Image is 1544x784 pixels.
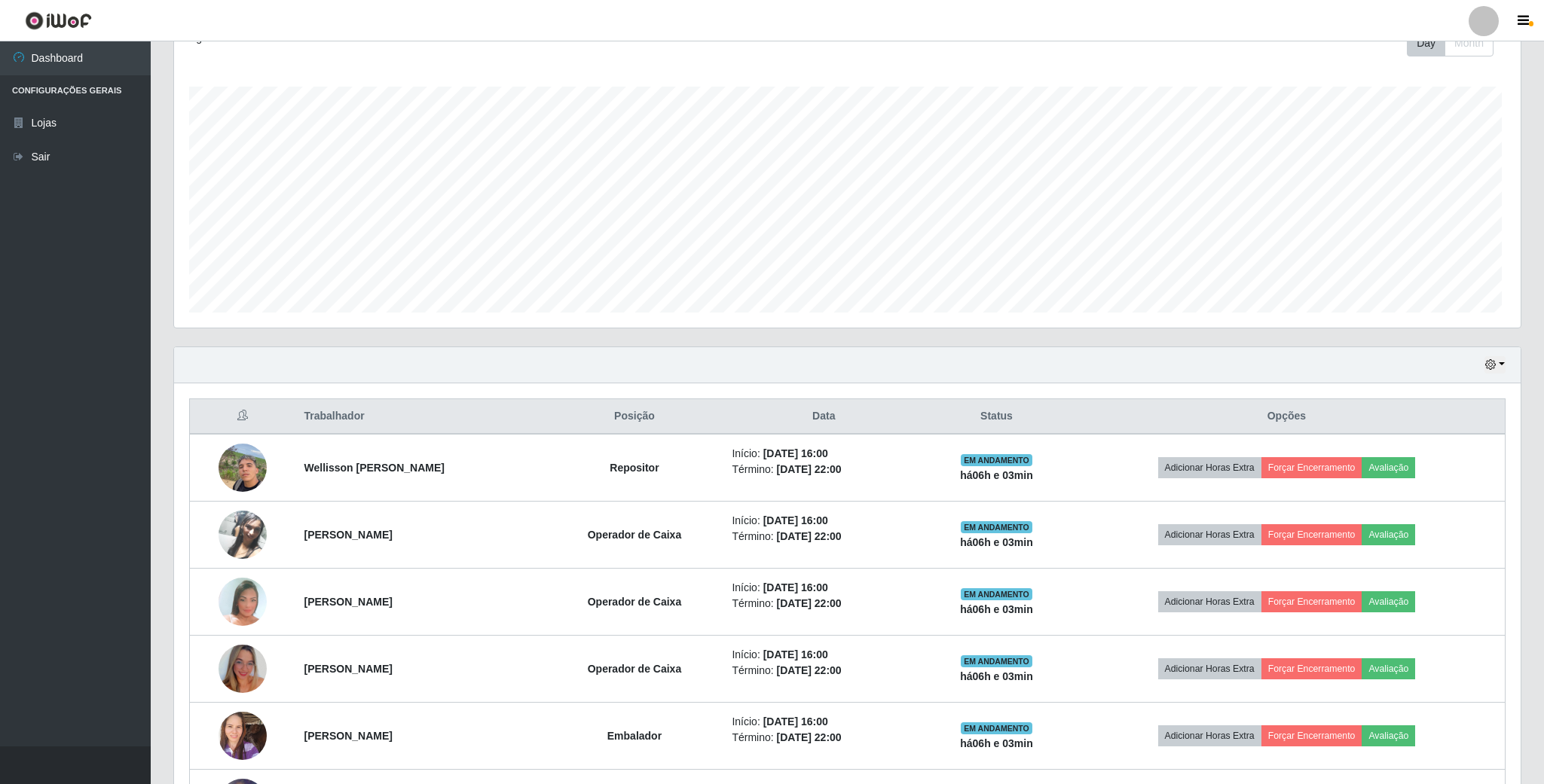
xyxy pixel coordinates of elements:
[732,647,916,663] li: Início:
[732,663,916,679] li: Término:
[1362,658,1415,679] button: Avaliação
[295,399,546,435] th: Trabalhador
[732,513,916,529] li: Início:
[304,462,445,474] strong: Wellisson [PERSON_NAME]
[1407,30,1445,56] button: Day
[1407,30,1494,56] div: First group
[732,580,916,596] li: Início:
[546,399,723,435] th: Posição
[1445,30,1494,56] button: Month
[1158,658,1261,679] button: Adicionar Horas Extra
[1261,725,1362,746] button: Forçar Encerramento
[304,730,393,742] strong: [PERSON_NAME]
[961,722,1032,734] span: EM ANDAMENTO
[219,566,267,636] img: 1737214491896.jpeg
[304,596,393,608] strong: [PERSON_NAME]
[1158,591,1261,612] button: Adicionar Horas Extra
[961,655,1032,667] span: EM ANDAMENTO
[763,514,828,526] time: [DATE] 16:00
[777,463,842,475] time: [DATE] 22:00
[1261,524,1362,545] button: Forçar Encerramento
[960,737,1033,749] strong: há 06 h e 03 min
[1261,457,1362,478] button: Forçar Encerramento
[961,521,1032,533] span: EM ANDAMENTO
[732,462,916,477] li: Término:
[925,399,1069,435] th: Status
[1158,457,1261,478] button: Adicionar Horas Extra
[219,703,267,767] img: 1698344474224.jpeg
[1362,591,1415,612] button: Avaliação
[607,730,662,742] strong: Embalador
[588,596,682,608] strong: Operador de Caixa
[723,399,925,435] th: Data
[304,663,393,675] strong: [PERSON_NAME]
[961,588,1032,600] span: EM ANDAMENTO
[610,462,659,474] strong: Repositor
[1261,591,1362,612] button: Forçar Encerramento
[777,530,842,542] time: [DATE] 22:00
[588,529,682,541] strong: Operador de Caixa
[732,529,916,545] li: Término:
[763,447,828,459] time: [DATE] 16:00
[961,454,1032,466] span: EM ANDAMENTO
[732,714,916,730] li: Início:
[732,596,916,612] li: Término:
[1069,399,1506,435] th: Opções
[763,648,828,660] time: [DATE] 16:00
[219,645,267,693] img: 1744753204058.jpeg
[588,663,682,675] strong: Operador de Caixa
[1407,30,1506,56] div: Toolbar with button groups
[732,730,916,746] li: Término:
[304,529,393,541] strong: [PERSON_NAME]
[732,446,916,462] li: Início:
[777,731,842,743] time: [DATE] 22:00
[777,597,842,609] time: [DATE] 22:00
[1362,725,1415,746] button: Avaliação
[777,664,842,676] time: [DATE] 22:00
[1158,524,1261,545] button: Adicionar Horas Extra
[763,715,828,728] time: [DATE] 16:00
[960,603,1033,615] strong: há 06 h e 03 min
[1261,658,1362,679] button: Forçar Encerramento
[763,581,828,593] time: [DATE] 16:00
[960,670,1033,682] strong: há 06 h e 03 min
[219,435,267,499] img: 1741957735844.jpeg
[25,11,92,30] img: CoreUI Logo
[960,536,1033,548] strong: há 06 h e 03 min
[219,492,267,578] img: 1728657524685.jpeg
[1158,725,1261,746] button: Adicionar Horas Extra
[1362,457,1415,478] button: Avaliação
[960,469,1033,481] strong: há 06 h e 03 min
[1362,524,1415,545] button: Avaliação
